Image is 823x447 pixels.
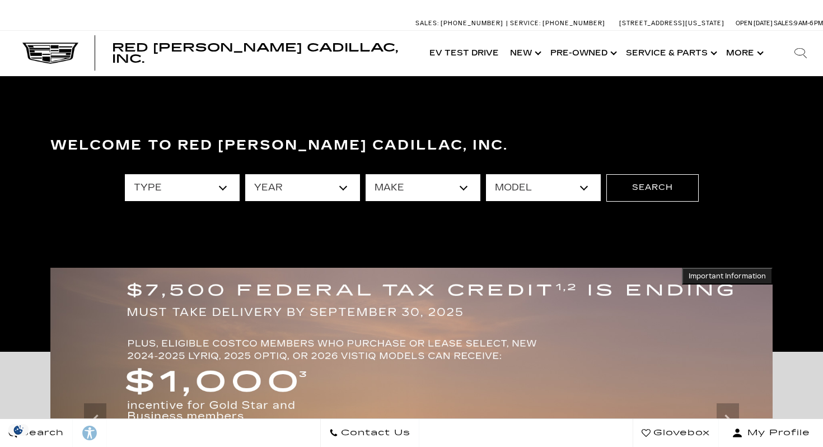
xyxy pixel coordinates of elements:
button: Search [606,174,699,201]
span: 9 AM-6 PM [794,20,823,27]
a: Glovebox [633,419,719,447]
span: Service: [510,20,541,27]
span: Red [PERSON_NAME] Cadillac, Inc. [112,41,398,66]
span: Important Information [689,272,766,281]
a: Contact Us [320,419,419,447]
button: Important Information [682,268,773,285]
span: [PHONE_NUMBER] [441,20,503,27]
span: My Profile [743,425,810,441]
span: Sales: [415,20,439,27]
span: Open [DATE] [736,20,773,27]
h3: Welcome to Red [PERSON_NAME] Cadillac, Inc. [50,134,773,157]
select: Filter by type [125,174,240,201]
button: More [721,31,767,76]
span: Contact Us [338,425,410,441]
select: Filter by model [486,174,601,201]
a: Pre-Owned [545,31,620,76]
a: Service & Parts [620,31,721,76]
div: Next [717,403,739,437]
a: Red [PERSON_NAME] Cadillac, Inc. [112,42,413,64]
span: Search [17,425,64,441]
img: Cadillac Dark Logo with Cadillac White Text [22,43,78,64]
button: Open user profile menu [719,419,823,447]
span: [PHONE_NUMBER] [543,20,605,27]
select: Filter by make [366,174,480,201]
a: Service: [PHONE_NUMBER] [506,20,608,26]
div: Previous [84,403,106,437]
a: [STREET_ADDRESS][US_STATE] [619,20,724,27]
a: EV Test Drive [424,31,504,76]
span: Glovebox [651,425,710,441]
a: Sales: [PHONE_NUMBER] [415,20,506,26]
section: Click to Open Cookie Consent Modal [6,424,31,436]
select: Filter by year [245,174,360,201]
img: Opt-Out Icon [6,424,31,436]
a: New [504,31,545,76]
span: Sales: [774,20,794,27]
